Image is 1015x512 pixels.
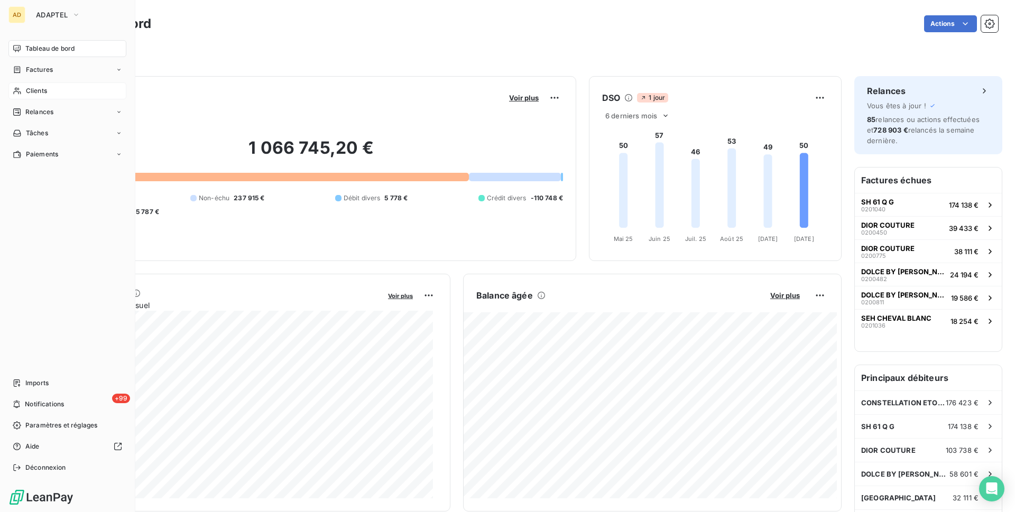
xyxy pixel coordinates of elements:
a: Aide [8,438,126,455]
span: DOLCE BY [PERSON_NAME] VERSAILL [861,470,949,478]
span: Vous êtes à jour ! [867,101,926,110]
span: Imports [25,378,49,388]
button: Voir plus [385,291,416,300]
tspan: Juil. 25 [685,235,706,243]
span: 1 jour [637,93,668,103]
span: Relances [25,107,53,117]
span: Notifications [25,399,64,409]
span: 103 738 € [946,446,979,454]
tspan: [DATE] [794,235,814,243]
h6: Principaux débiteurs [855,365,1002,390]
span: SH 61 Q G [861,422,894,431]
span: 174 138 € [948,422,979,431]
span: DOLCE BY [PERSON_NAME] VERSAILL [861,267,946,276]
button: Actions [924,15,977,32]
tspan: Juin 25 [649,235,670,243]
span: Chiffre d'affaires mensuel [60,300,381,311]
span: DIOR COUTURE [861,244,915,253]
h6: DSO [602,91,620,104]
span: 24 194 € [950,271,979,279]
span: Paiements [26,150,58,159]
span: SEH CHEVAL BLANC [861,314,931,322]
tspan: Mai 25 [614,235,633,243]
span: 19 586 € [951,294,979,302]
span: 0200775 [861,253,886,259]
span: [GEOGRAPHIC_DATA] [861,494,936,502]
img: Logo LeanPay [8,489,74,506]
span: ADAPTEL [36,11,68,19]
span: Tableau de bord [25,44,75,53]
span: 32 111 € [953,494,979,502]
span: DIOR COUTURE [861,446,916,454]
span: DOLCE BY [PERSON_NAME] VERSAILL [861,291,947,299]
span: -5 787 € [133,207,159,217]
span: 237 915 € [234,193,264,203]
button: DIOR COUTURE020077538 111 € [855,239,1002,263]
span: Débit divers [344,193,381,203]
button: SH 61 Q G0201040174 138 € [855,193,1002,216]
button: Voir plus [767,291,803,300]
span: 18 254 € [951,317,979,325]
span: 728 903 € [873,126,908,134]
span: relances ou actions effectuées et relancés la semaine dernière. [867,115,980,145]
span: Aide [25,442,40,451]
span: Voir plus [509,94,539,102]
span: -110 748 € [531,193,564,203]
span: 39 433 € [949,224,979,232]
h6: Factures échues [855,167,1002,193]
span: Déconnexion [25,463,66,472]
button: SEH CHEVAL BLANC020103618 254 € [855,309,1002,332]
div: AD [8,6,25,23]
span: 38 111 € [954,247,979,256]
h6: Balance âgée [476,289,533,302]
span: 0200482 [861,276,887,282]
span: CONSTELLATION ETOILE - HY [861,398,946,407]
span: 0201036 [861,322,885,329]
button: DIOR COUTURE020045039 433 € [855,216,1002,239]
span: DIOR COUTURE [861,221,915,229]
span: 58 601 € [949,470,979,478]
span: 5 778 € [384,193,408,203]
span: Voir plus [388,292,413,300]
div: Open Intercom Messenger [979,476,1004,501]
span: Tâches [26,128,48,138]
span: Voir plus [770,291,800,300]
span: SH 61 Q G [861,198,894,206]
span: Crédit divers [487,193,527,203]
span: Clients [26,86,47,96]
span: 0200450 [861,229,887,236]
h2: 1 066 745,20 € [60,137,563,169]
h6: Relances [867,85,906,97]
span: Non-échu [199,193,229,203]
span: +99 [112,394,130,403]
span: Paramètres et réglages [25,421,97,430]
span: 176 423 € [946,398,979,407]
button: DOLCE BY [PERSON_NAME] VERSAILL020081119 586 € [855,286,1002,309]
tspan: Août 25 [720,235,743,243]
button: DOLCE BY [PERSON_NAME] VERSAILL020048224 194 € [855,263,1002,286]
span: 85 [867,115,875,124]
span: 174 138 € [949,201,979,209]
button: Voir plus [506,93,542,103]
span: 0201040 [861,206,885,212]
span: Factures [26,65,53,75]
span: 0200811 [861,299,884,305]
tspan: [DATE] [758,235,778,243]
span: 6 derniers mois [605,111,657,120]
